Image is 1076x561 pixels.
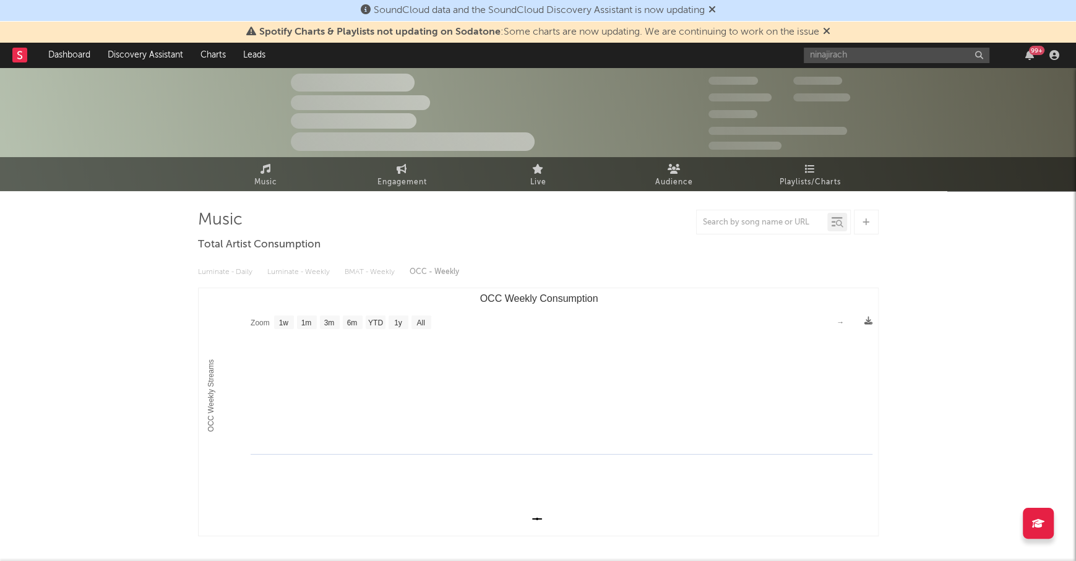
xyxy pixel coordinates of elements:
[259,27,819,37] span: : Some charts are now updating. We are continuing to work on the issue
[99,43,192,67] a: Discovery Assistant
[1029,46,1044,55] div: 99 +
[394,319,402,327] text: 1y
[530,175,546,190] span: Live
[823,27,830,37] span: Dismiss
[837,318,844,327] text: →
[1025,50,1034,60] button: 99+
[708,93,772,101] span: 50,000,000
[480,293,598,304] text: OCC Weekly Consumption
[708,77,758,85] span: 300,000
[259,27,501,37] span: Spotify Charts & Playlists not updating on Sodatone
[780,175,841,190] span: Playlists/Charts
[278,319,288,327] text: 1w
[198,157,334,191] a: Music
[804,48,989,63] input: Search for artists
[198,238,321,252] span: Total Artist Consumption
[368,319,382,327] text: YTD
[235,43,274,67] a: Leads
[192,43,235,67] a: Charts
[324,319,334,327] text: 3m
[742,157,879,191] a: Playlists/Charts
[470,157,606,191] a: Live
[655,175,693,190] span: Audience
[251,319,270,327] text: Zoom
[207,359,215,432] text: OCC Weekly Streams
[793,77,842,85] span: 100,000
[346,319,357,327] text: 6m
[606,157,742,191] a: Audience
[416,319,424,327] text: All
[377,175,427,190] span: Engagement
[793,93,850,101] span: 1,000,000
[708,127,847,135] span: 50,000,000 Monthly Listeners
[254,175,277,190] span: Music
[199,288,879,536] svg: OCC Weekly Consumption
[708,6,716,15] span: Dismiss
[374,6,705,15] span: SoundCloud data and the SoundCloud Discovery Assistant is now updating
[697,218,827,228] input: Search by song name or URL
[301,319,311,327] text: 1m
[40,43,99,67] a: Dashboard
[708,142,781,150] span: Jump Score: 85.0
[334,157,470,191] a: Engagement
[708,110,757,118] span: 100,000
